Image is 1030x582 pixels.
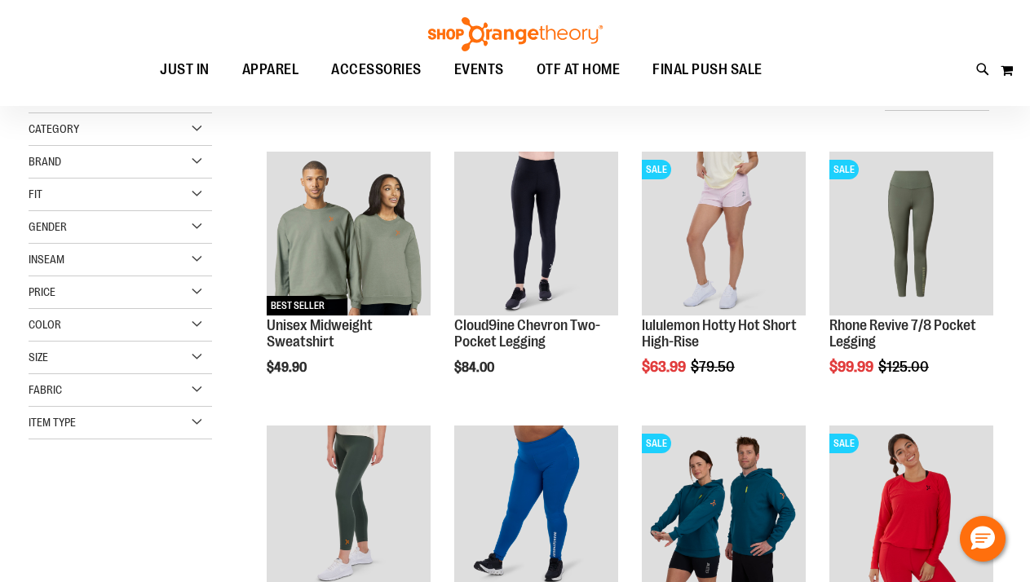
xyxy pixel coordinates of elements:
span: $99.99 [829,359,876,375]
div: product [446,143,626,417]
span: $79.50 [691,359,737,375]
a: Cloud9ine Chevron Two-Pocket Legging [454,152,618,318]
span: ACCESSORIES [331,51,422,88]
img: Cloud9ine Chevron Two-Pocket Legging [454,152,618,315]
span: Color [29,318,61,331]
span: $125.00 [878,359,931,375]
span: SALE [642,160,671,179]
span: SALE [829,434,859,453]
span: FINAL PUSH SALE [652,51,763,88]
span: $63.99 [642,359,688,375]
span: EVENTS [454,51,504,88]
span: BEST SELLER [267,296,329,315]
span: Fit [29,187,42,201]
div: product [821,143,1001,417]
span: Item Type [29,416,76,429]
a: Rhone Revive 7/8 Pocket Legging [829,317,976,350]
span: JUST IN [160,51,210,88]
button: Hello, have a question? Let’s chat. [960,516,1006,562]
a: APPAREL [226,51,316,88]
div: product [634,143,814,417]
span: Brand [29,155,61,168]
a: Unisex Midweight SweatshirtBEST SELLER [267,152,431,318]
a: lululemon Hotty Hot Short High-Rise [642,317,797,350]
img: lululemon Hotty Hot Short High-Rise [642,152,806,315]
a: Rhone Revive 7/8 Pocket LeggingSALE [829,152,993,318]
span: OTF AT HOME [537,51,621,88]
span: Gender [29,220,67,233]
a: Cloud9ine Chevron Two-Pocket Legging [454,317,600,350]
img: Rhone Revive 7/8 Pocket Legging [829,152,993,315]
div: product [259,143,439,417]
span: Size [29,351,48,364]
span: $49.90 [267,360,309,375]
span: Inseam [29,253,64,266]
span: Fabric [29,383,62,396]
a: JUST IN [144,51,226,89]
a: OTF AT HOME [520,51,637,89]
span: SALE [829,160,859,179]
span: Price [29,285,55,298]
a: EVENTS [438,51,520,89]
a: ACCESSORIES [315,51,438,89]
span: APPAREL [242,51,299,88]
span: $84.00 [454,360,497,375]
a: lululemon Hotty Hot Short High-RiseSALE [642,152,806,318]
span: Category [29,122,79,135]
a: FINAL PUSH SALE [636,51,779,89]
img: Unisex Midweight Sweatshirt [267,152,431,315]
a: Unisex Midweight Sweatshirt [267,317,373,350]
span: SALE [642,434,671,453]
img: Shop Orangetheory [426,17,605,51]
